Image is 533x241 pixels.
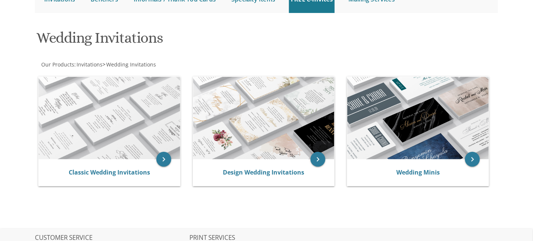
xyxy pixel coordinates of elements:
span: > [103,61,156,68]
img: Wedding Minis [347,77,489,159]
a: Classic Wedding Invitations [69,168,150,176]
span: Wedding Invitations [106,61,156,68]
img: Design Wedding Invitations [193,77,335,159]
a: Invitations [76,61,103,68]
a: keyboard_arrow_right [156,152,171,167]
a: Wedding Invitations [105,61,156,68]
a: keyboard_arrow_right [465,152,480,167]
a: keyboard_arrow_right [311,152,325,167]
img: Classic Wedding Invitations [39,77,180,159]
a: Our Products [40,61,74,68]
div: : [35,61,267,68]
h1: Wedding Invitations [36,30,339,52]
a: Design Wedding Invitations [223,168,304,176]
a: Wedding Minis [396,168,440,176]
